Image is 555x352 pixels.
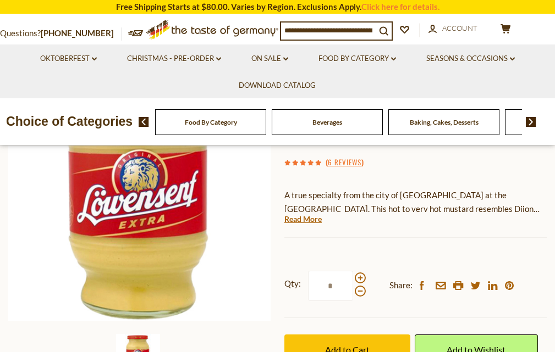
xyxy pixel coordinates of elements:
[426,53,515,65] a: Seasons & Occasions
[308,271,353,301] input: Qty:
[284,277,301,290] strong: Qty:
[326,157,364,167] span: ( )
[127,53,221,65] a: Christmas - PRE-ORDER
[442,24,477,32] span: Account
[284,188,547,216] p: A true specialty from the city of [GEOGRAPHIC_DATA] at the [GEOGRAPHIC_DATA]. This hot to very ho...
[361,2,439,12] a: Click here for details.
[284,214,322,225] a: Read More
[251,53,288,65] a: On Sale
[40,53,97,65] a: Oktoberfest
[428,23,477,35] a: Account
[526,117,536,127] img: next arrow
[139,117,149,127] img: previous arrow
[239,80,316,92] a: Download Catalog
[8,59,271,321] img: Lowensenf Extra Hot Mustard
[185,118,237,126] a: Food By Category
[328,157,361,169] a: 6 Reviews
[41,28,114,38] a: [PHONE_NUMBER]
[410,118,479,126] a: Baking, Cakes, Desserts
[389,278,413,292] span: Share:
[312,118,342,126] a: Beverages
[318,53,396,65] a: Food By Category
